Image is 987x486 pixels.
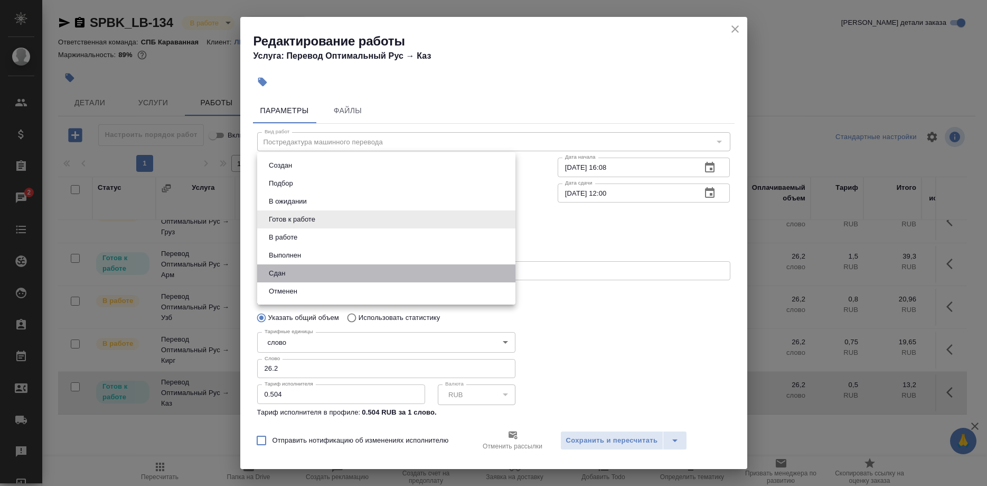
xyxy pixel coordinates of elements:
[266,268,288,279] button: Сдан
[266,250,304,261] button: Выполнен
[266,232,300,243] button: В работе
[266,160,295,171] button: Создан
[266,196,310,207] button: В ожидании
[266,214,318,225] button: Готов к работе
[266,286,300,297] button: Отменен
[266,178,296,189] button: Подбор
